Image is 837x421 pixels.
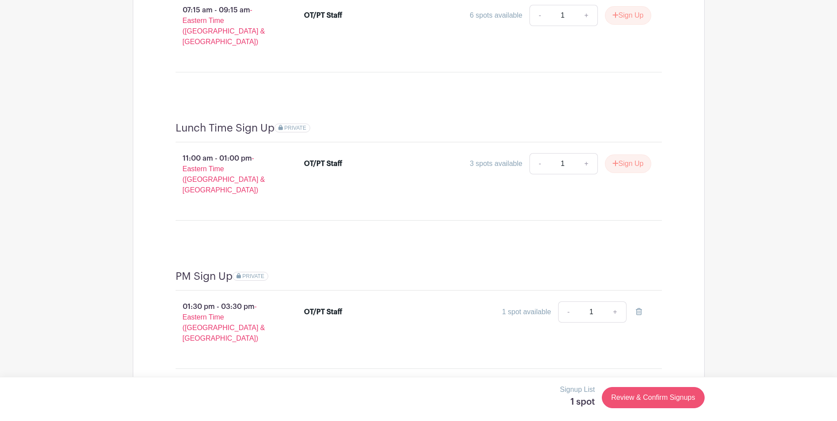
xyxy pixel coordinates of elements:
[470,158,522,169] div: 3 spots available
[176,122,274,135] h4: Lunch Time Sign Up
[176,270,233,283] h4: PM Sign Up
[304,10,342,21] div: OT/PT Staff
[242,273,264,279] span: PRIVATE
[304,158,342,169] div: OT/PT Staff
[602,387,704,408] a: Review & Confirm Signups
[605,6,651,25] button: Sign Up
[161,1,290,51] p: 07:15 am - 09:15 am
[560,384,595,395] p: Signup List
[161,298,290,347] p: 01:30 pm - 03:30 pm
[304,307,342,317] div: OT/PT Staff
[161,150,290,199] p: 11:00 am - 01:00 pm
[575,153,597,174] a: +
[183,154,265,194] span: - Eastern Time ([GEOGRAPHIC_DATA] & [GEOGRAPHIC_DATA])
[575,5,597,26] a: +
[502,307,551,317] div: 1 spot available
[284,125,306,131] span: PRIVATE
[183,303,265,342] span: - Eastern Time ([GEOGRAPHIC_DATA] & [GEOGRAPHIC_DATA])
[470,10,522,21] div: 6 spots available
[560,397,595,407] h5: 1 spot
[529,153,550,174] a: -
[604,301,626,323] a: +
[183,6,265,45] span: - Eastern Time ([GEOGRAPHIC_DATA] & [GEOGRAPHIC_DATA])
[558,301,578,323] a: -
[605,154,651,173] button: Sign Up
[529,5,550,26] a: -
